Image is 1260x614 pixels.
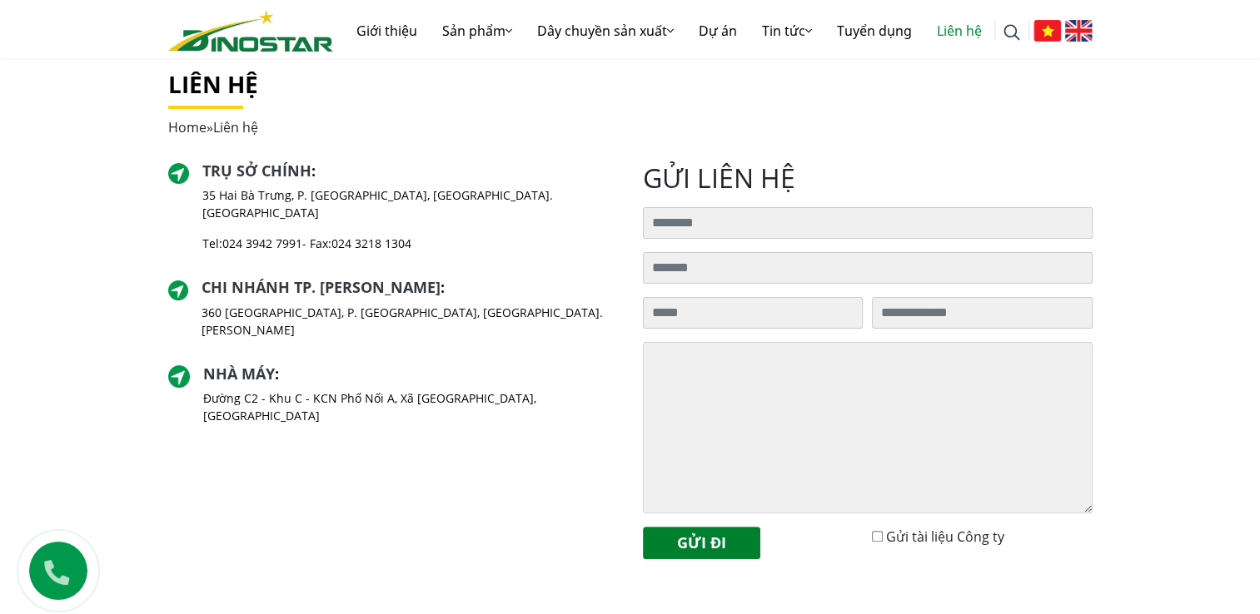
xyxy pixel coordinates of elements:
[203,365,617,384] h2: :
[643,162,1093,194] h2: gửi liên hệ
[168,365,191,388] img: directer
[750,4,824,57] a: Tin tức
[886,527,1004,547] label: Gửi tài liệu Công ty
[344,4,430,57] a: Giới thiệu
[686,4,750,57] a: Dự án
[202,277,441,297] a: Chi nhánh TP. [PERSON_NAME]
[203,389,617,424] p: Đường C2 - Khu C - KCN Phố Nối A, Xã [GEOGRAPHIC_DATA], [GEOGRAPHIC_DATA]
[525,4,686,57] a: Dây chuyền sản xuất
[202,279,618,297] h2: :
[168,71,1093,99] h1: Liên hệ
[202,162,617,181] h2: :
[203,364,275,384] a: Nhà máy
[824,4,924,57] a: Tuyển dụng
[331,235,411,251] a: 024 3218 1304
[168,118,258,136] span: »
[430,4,525,57] a: Sản phẩm
[168,10,333,52] img: logo
[924,4,994,57] a: Liên hệ
[168,280,188,300] img: directer
[168,163,190,185] img: directer
[202,304,618,339] p: 360 [GEOGRAPHIC_DATA], P. [GEOGRAPHIC_DATA], [GEOGRAPHIC_DATA]. [PERSON_NAME]
[213,118,258,136] span: Liên hệ
[1004,24,1020,41] img: search
[222,235,302,251] a: 024 3942 7991
[643,527,760,559] button: Gửi đi
[168,118,207,136] a: Home
[1033,20,1061,42] img: Tiếng Việt
[202,186,617,221] p: 35 Hai Bà Trưng, P. [GEOGRAPHIC_DATA], [GEOGRAPHIC_DATA]. [GEOGRAPHIC_DATA]
[202,235,617,252] p: Tel: - Fax:
[1065,20,1093,42] img: English
[202,161,311,181] a: Trụ sở chính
